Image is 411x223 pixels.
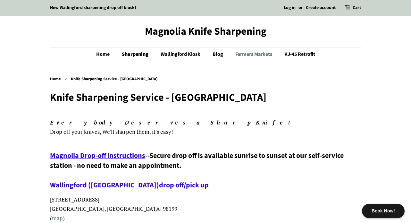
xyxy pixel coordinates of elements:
a: map [52,214,63,222]
p: , We'll sharpen them, it's easy! [50,118,361,137]
a: Create account [306,4,336,11]
a: Home [50,76,63,82]
span: › [65,74,68,82]
a: drop off/pick up [159,180,209,190]
a: New Wallingford sharpening drop off kiosk! [50,4,136,11]
div: Book Now! [362,204,405,218]
a: Home [96,48,116,61]
a: Farmers Markets [231,48,279,61]
em: Everybody Deserves a Sharp Knife! [50,119,296,126]
a: Cart [353,4,361,12]
span: Secure drop off is available sunrise to sunset at our self-service station - no need to make an a... [50,150,344,190]
a: Wallingford Kiosk [156,48,207,61]
li: or [298,4,303,12]
span: [STREET_ADDRESS] [GEOGRAPHIC_DATA], [GEOGRAPHIC_DATA] 98199 ( ) [50,196,177,222]
a: Magnolia Drop-off instructions [50,150,145,161]
span: Knife Sharpening Service - [GEOGRAPHIC_DATA] [71,76,159,82]
h1: Knife Sharpening Service - [GEOGRAPHIC_DATA] [50,91,361,104]
a: Sharpening [117,48,155,61]
a: Magnolia Knife Sharpening [50,25,361,38]
a: KJ-45 Retrofit [280,48,315,61]
a: Wallingford ([GEOGRAPHIC_DATA]) [50,180,159,190]
nav: breadcrumbs [50,76,361,83]
a: Log in [284,4,296,11]
span: -- [145,150,149,161]
a: Blog [208,48,230,61]
span: Drop off your knives [50,128,100,135]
